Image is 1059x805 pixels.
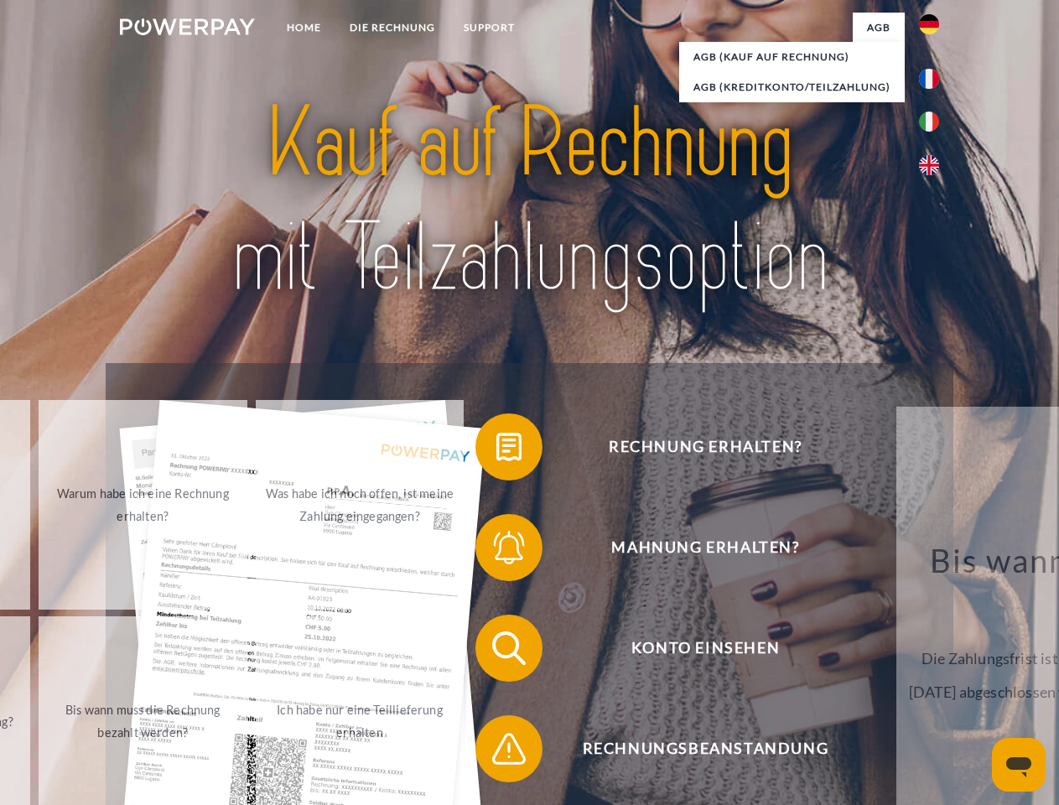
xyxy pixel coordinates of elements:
[679,72,905,102] a: AGB (Kreditkonto/Teilzahlung)
[500,715,911,782] span: Rechnungsbeanstandung
[266,699,454,744] div: Ich habe nur eine Teillieferung erhalten
[160,80,899,321] img: title-powerpay_de.svg
[120,18,255,35] img: logo-powerpay-white.svg
[500,615,911,682] span: Konto einsehen
[992,738,1046,792] iframe: Schaltfläche zum Öffnen des Messaging-Fensters
[488,627,530,669] img: qb_search.svg
[449,13,529,43] a: SUPPORT
[919,14,939,34] img: de
[49,482,237,527] div: Warum habe ich eine Rechnung erhalten?
[266,482,454,527] div: Was habe ich noch offen, ist meine Zahlung eingegangen?
[679,42,905,72] a: AGB (Kauf auf Rechnung)
[488,728,530,770] img: qb_warning.svg
[853,13,905,43] a: agb
[475,715,911,782] button: Rechnungsbeanstandung
[475,615,911,682] button: Konto einsehen
[49,699,237,744] div: Bis wann muss die Rechnung bezahlt werden?
[919,155,939,175] img: en
[256,400,465,610] a: Was habe ich noch offen, ist meine Zahlung eingegangen?
[919,112,939,132] img: it
[335,13,449,43] a: DIE RECHNUNG
[919,69,939,89] img: fr
[273,13,335,43] a: Home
